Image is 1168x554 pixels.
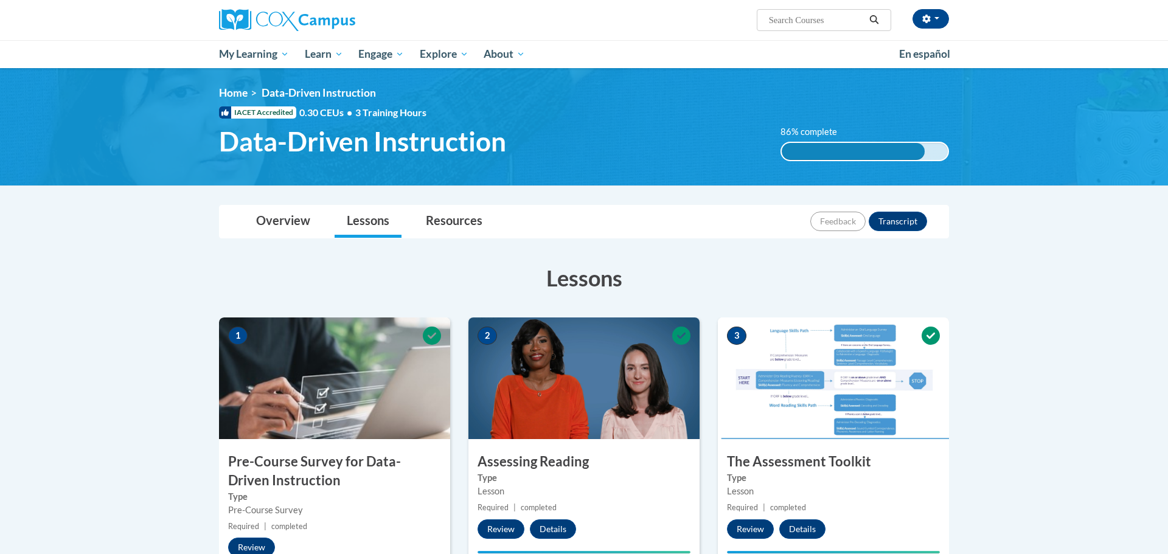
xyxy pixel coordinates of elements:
span: | [513,503,516,512]
h3: The Assessment Toolkit [718,452,949,471]
img: Cox Campus [219,9,355,31]
button: Review [478,519,524,539]
h3: Pre-Course Survey for Data-Driven Instruction [219,452,450,490]
button: Transcript [869,212,927,231]
span: 0.30 CEUs [299,106,355,119]
label: Type [727,471,940,485]
span: completed [271,522,307,531]
a: En español [891,41,958,67]
div: Your progress [727,551,940,553]
button: Search [865,13,883,27]
span: | [763,503,765,512]
span: Required [478,503,509,512]
span: Data-Driven Instruction [219,125,506,158]
button: Details [530,519,576,539]
span: Required [727,503,758,512]
h3: Assessing Reading [468,452,700,471]
div: Lesson [478,485,690,498]
div: Your progress [478,551,690,553]
button: Details [779,519,826,539]
div: Main menu [201,40,967,68]
span: Required [228,522,259,531]
label: Type [478,471,690,485]
div: 86% complete [782,143,925,160]
span: 3 Training Hours [355,106,426,118]
label: 86% complete [780,125,850,139]
label: Type [228,490,441,504]
a: Explore [412,40,476,68]
span: Data-Driven Instruction [262,86,376,99]
a: About [476,40,534,68]
span: 2 [478,327,497,345]
a: Home [219,86,248,99]
span: completed [521,503,557,512]
span: completed [770,503,806,512]
a: Engage [350,40,412,68]
h3: Lessons [219,263,949,293]
input: Search Courses [768,13,865,27]
span: My Learning [219,47,289,61]
div: Lesson [727,485,940,498]
span: About [484,47,525,61]
a: My Learning [211,40,297,68]
button: Feedback [810,212,866,231]
div: Pre-Course Survey [228,504,441,517]
a: Cox Campus [219,9,450,31]
img: Course Image [718,317,949,439]
button: Review [727,519,774,539]
a: Overview [244,206,322,238]
span: 1 [228,327,248,345]
span: | [264,522,266,531]
span: 3 [727,327,746,345]
span: En español [899,47,950,60]
span: IACET Accredited [219,106,296,119]
button: Account Settings [912,9,949,29]
a: Lessons [335,206,401,238]
span: Explore [420,47,468,61]
a: Resources [414,206,495,238]
a: Learn [297,40,351,68]
span: Engage [358,47,404,61]
span: • [347,106,352,118]
span: Learn [305,47,343,61]
img: Course Image [468,317,700,439]
img: Course Image [219,317,450,439]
